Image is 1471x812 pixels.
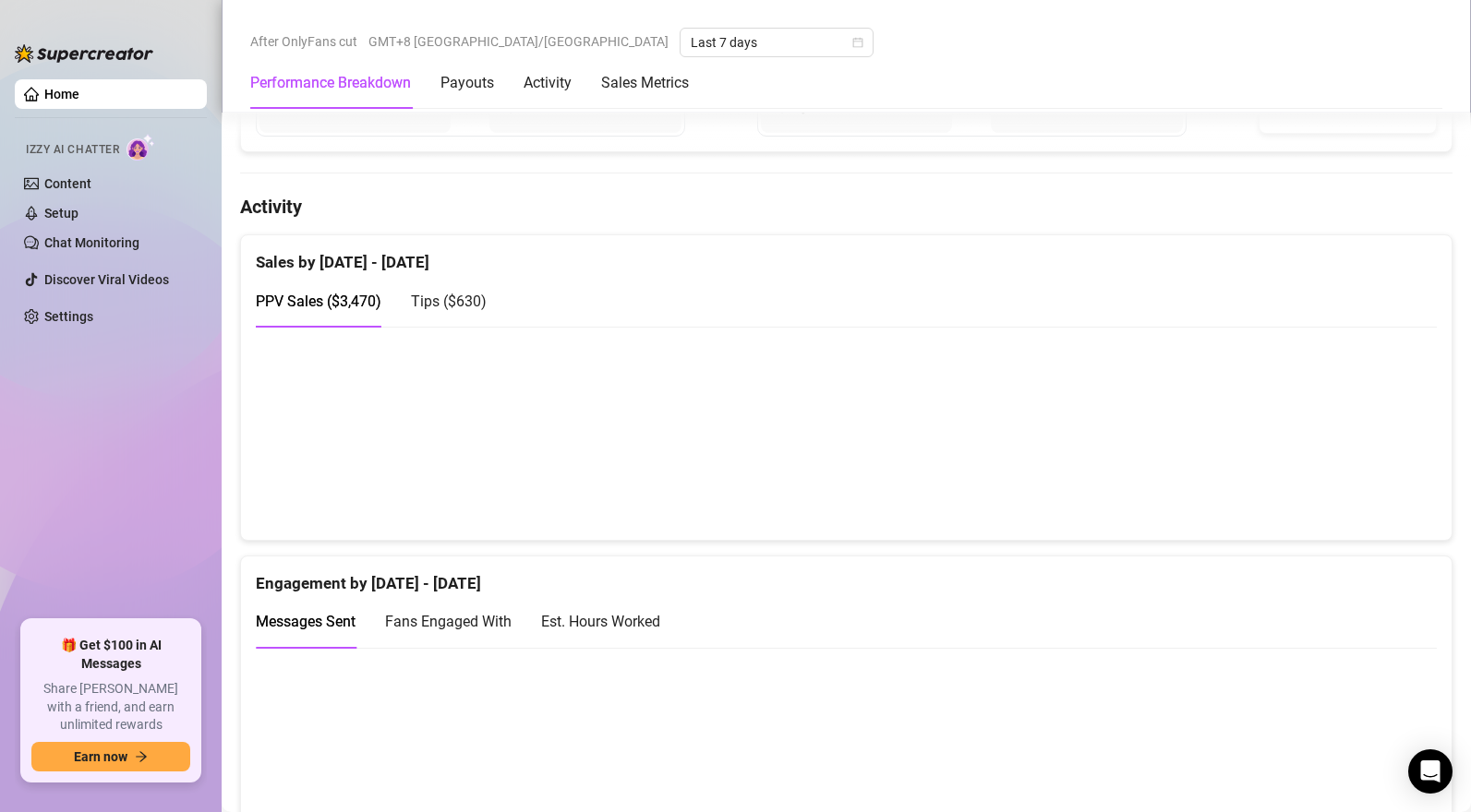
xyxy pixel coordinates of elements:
span: Earn now [74,749,127,764]
a: Discover Viral Videos [44,272,169,287]
span: arrow-right [135,750,148,763]
button: Earn nowarrow-right [31,742,190,771]
div: Open Intercom Messenger [1408,749,1453,794]
a: Chat Monitoring [44,235,139,250]
div: Sales by [DATE] - [DATE] [256,235,1437,275]
span: Fans Engaged With [385,613,512,630]
div: Activity [524,72,572,94]
a: Settings [44,309,93,324]
span: calendar [852,37,863,48]
a: Content [44,176,91,191]
a: Setup [44,206,78,221]
h4: Activity [240,194,1453,220]
span: Last 7 days [691,29,862,56]
span: PPV Sales ( $3,470 ) [256,293,381,310]
a: Home [44,87,79,101]
img: AI Chatter [127,134,155,161]
div: Performance Breakdown [250,72,411,94]
span: Messages Sent [256,613,356,630]
div: Payouts [440,72,494,94]
img: logo-BBDzfeDw.svg [15,44,153,63]
span: After OnlyFans cut [250,28,357,55]
div: Engagement by [DATE] - [DATE] [256,556,1437,596]
span: GMT+8 [GEOGRAPHIC_DATA]/[GEOGRAPHIC_DATA] [368,28,669,55]
div: Est. Hours Worked [541,610,660,633]
span: 🎁 Get $100 in AI Messages [31,637,190,673]
span: Izzy AI Chatter [26,141,119,159]
div: Sales Metrics [601,72,689,94]
span: Share [PERSON_NAME] with a friend, and earn unlimited rewards [31,680,190,734]
span: Tips ( $630 ) [411,293,487,310]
